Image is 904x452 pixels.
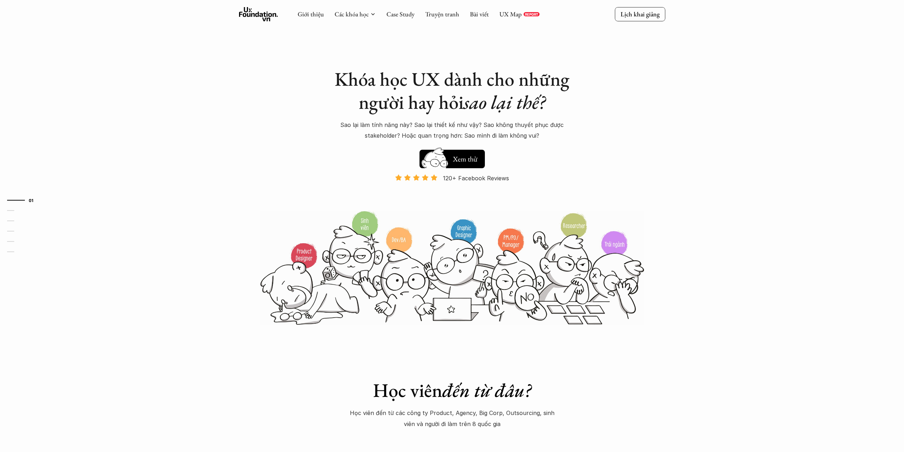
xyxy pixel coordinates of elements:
[425,10,459,18] a: Truyện tranh
[443,173,509,184] p: 120+ Facebook Reviews
[328,119,576,141] p: Sao lại làm tính năng này? Sao lại thiết kế như vậy? Sao không thuyết phục được stakeholder? Hoặc...
[346,408,559,429] p: Học viên đến từ các công ty Product, Agency, Big Corp, Outsourcing, sinh viên và người đi làm trê...
[453,154,477,164] h5: Xem thử
[499,10,522,18] a: UX Map
[298,10,324,18] a: Giới thiệu
[335,10,369,18] a: Các khóa học
[29,198,34,203] strong: 01
[386,10,415,18] a: Case Study
[525,12,538,16] p: REPORT
[328,379,576,402] h1: Học viên
[328,68,576,114] h1: Khóa học UX dành cho những người hay hỏi
[621,10,660,18] p: Lịch khai giảng
[389,174,515,210] a: 120+ Facebook Reviews
[470,10,489,18] a: Bài viết
[442,378,531,403] em: đến từ đâu?
[464,90,545,115] em: sao lại thế?
[524,12,540,16] a: REPORT
[7,196,41,204] a: 01
[615,7,665,21] a: Lịch khai giảng
[419,146,485,168] a: Xem thử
